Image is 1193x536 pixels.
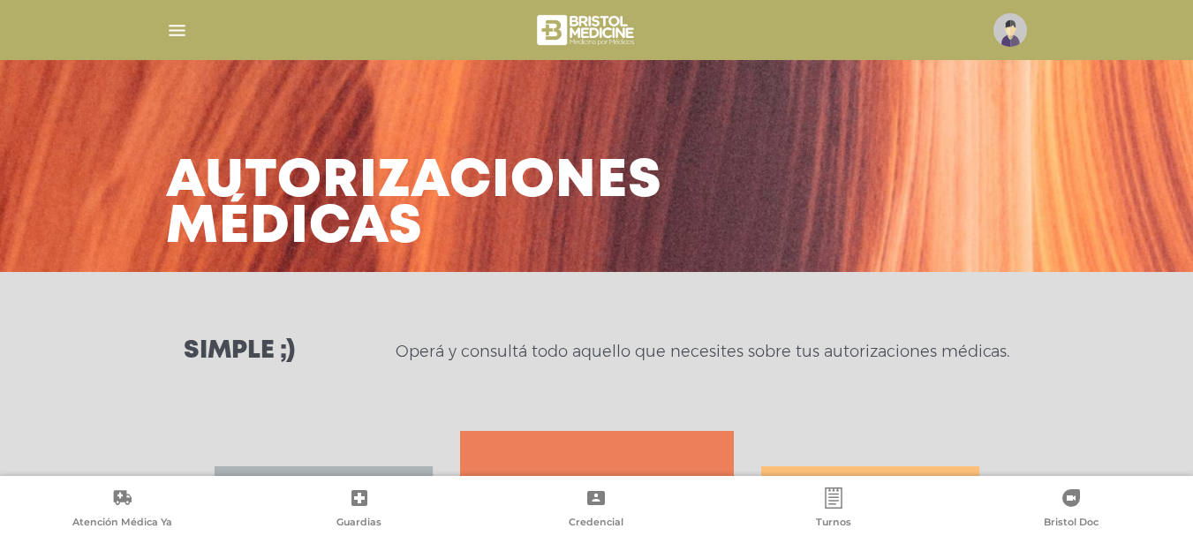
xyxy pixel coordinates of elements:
img: bristol-medicine-blanco.png [534,9,639,51]
span: Guardias [336,516,381,532]
img: Cober_menu-lines-white.svg [166,19,188,42]
span: Bristol Doc [1044,516,1099,532]
span: Credencial [569,516,623,532]
a: Credencial [478,487,715,532]
a: Atención Médica Ya [4,487,241,532]
span: Turnos [816,516,851,532]
a: Turnos [715,487,953,532]
img: profile-placeholder.svg [993,13,1027,47]
p: Operá y consultá todo aquello que necesites sobre tus autorizaciones médicas. [396,341,1009,362]
h3: Simple ;) [184,339,295,364]
a: Guardias [241,487,479,532]
span: Atención Médica Ya [72,516,172,532]
a: Bristol Doc [952,487,1189,532]
h3: Autorizaciones médicas [166,159,662,251]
